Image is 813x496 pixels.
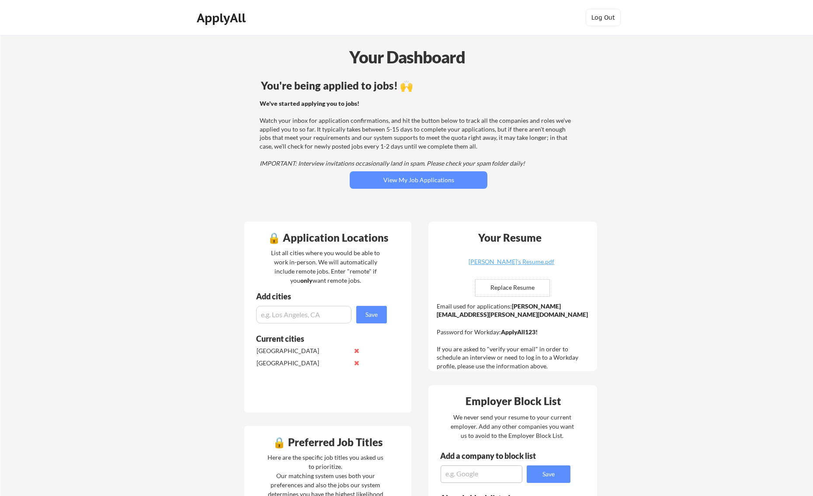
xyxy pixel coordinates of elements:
[300,277,313,284] strong: only
[260,100,359,107] strong: We've started applying you to jobs!
[527,465,570,483] button: Save
[350,171,487,189] button: View My Job Applications
[356,306,387,323] button: Save
[256,335,377,343] div: Current cities
[586,9,621,26] button: Log Out
[459,259,563,265] div: [PERSON_NAME]'s Resume.pdf
[1,45,813,69] div: Your Dashboard
[265,248,386,285] div: List all cities where you would be able to work in-person. We will automatically include remote j...
[247,232,409,243] div: 🔒 Application Locations
[257,359,349,368] div: [GEOGRAPHIC_DATA]
[459,259,563,272] a: [PERSON_NAME]'s Resume.pdf
[197,10,248,25] div: ApplyAll
[256,292,389,300] div: Add cities
[247,437,409,447] div: 🔒 Preferred Job Titles
[450,413,574,440] div: We never send your resume to your current employer. Add any other companies you want us to avoid ...
[437,302,591,371] div: Email used for applications: Password for Workday: If you are asked to "verify your email" in ord...
[501,328,538,336] strong: ApplyAll123!
[260,160,525,167] em: IMPORTANT: Interview invitations occasionally land in spam. Please check your spam folder daily!
[466,232,553,243] div: Your Resume
[257,347,349,355] div: [GEOGRAPHIC_DATA]
[437,302,588,319] strong: [PERSON_NAME][EMAIL_ADDRESS][PERSON_NAME][DOMAIN_NAME]
[261,80,576,91] div: You're being applied to jobs! 🙌
[440,452,549,460] div: Add a company to block list
[256,306,351,323] input: e.g. Los Angeles, CA
[432,396,594,406] div: Employer Block List
[260,99,575,168] div: Watch your inbox for application confirmations, and hit the button below to track all the compani...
